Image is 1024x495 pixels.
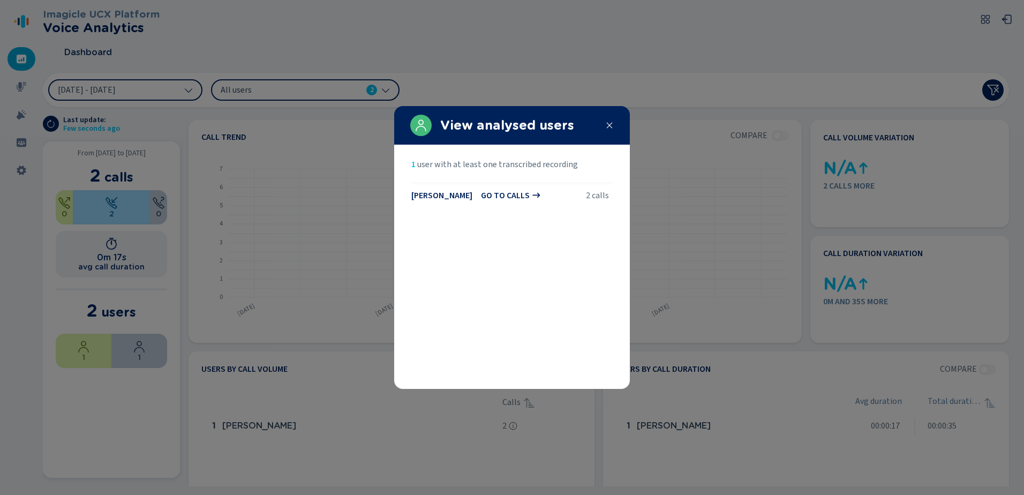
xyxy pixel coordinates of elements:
[605,121,614,130] svg: close
[411,191,472,200] span: [PERSON_NAME]
[586,191,609,200] span: 2 calls
[411,160,416,169] span: 1
[417,160,578,169] span: user with at least one transcribed recording
[530,189,543,201] svg: forward-icon
[440,118,597,133] h2: View analysed users
[481,191,530,200] span: go to calls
